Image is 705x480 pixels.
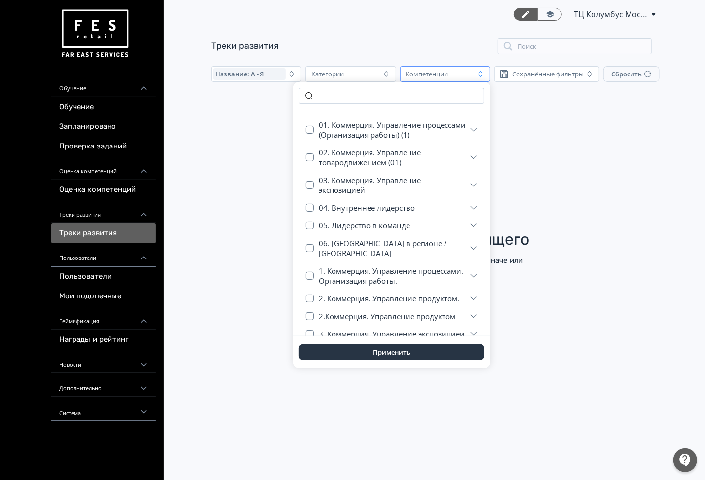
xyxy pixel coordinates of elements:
[319,311,455,321] span: 2.Коммерция. Управление продуктом
[319,175,469,195] span: 03. Коммерция. Управление экспозицией
[319,199,479,217] button: 04. Внутреннее лидерство
[51,117,156,137] a: Запланировано
[574,8,648,20] span: ТЦ Колумбус Москва RE 6912326
[319,262,479,290] button: 1. Коммерция. Управление процессами. Организация работы.
[319,329,465,339] span: 3. Коммерция. Управление экспозицией
[299,344,484,360] button: Применить
[494,66,599,82] button: Сохранённые фильтры
[512,70,584,78] div: Сохранённые фильтры
[319,325,479,343] button: 3. Коммерция. Управление экспозицией
[51,200,156,223] div: Треки развития
[215,70,264,78] span: Название: А - Я
[51,156,156,180] div: Оценка компетенций
[319,238,469,258] span: 06. [GEOGRAPHIC_DATA] в регионе / [GEOGRAPHIC_DATA]
[400,66,490,82] button: Компетенции
[211,66,301,82] button: Название: А - Я
[211,40,279,51] a: Треки развития
[59,6,130,62] img: https://files.teachbase.ru/system/account/57463/logo/medium-936fc5084dd2c598f50a98b9cbe0469a.png
[319,266,469,286] span: 1. Коммерция. Управление процессами. Организация работы.
[406,70,448,78] div: Компетенции
[319,294,459,303] span: 2. Коммерция. Управление продуктом.
[603,66,660,82] button: Сбросить
[51,350,156,373] div: Новости
[319,203,415,213] span: 04. Внутреннее лидерство
[319,148,469,167] span: 02. Коммерция. Управление товародвижением (01)
[51,97,156,117] a: Обучение
[51,330,156,350] a: Награды и рейтинг
[538,8,562,21] a: Переключиться в режим ученика
[51,267,156,287] a: Пользователи
[51,74,156,97] div: Обучение
[319,290,479,307] button: 2. Коммерция. Управление продуктом.
[319,234,479,262] button: 06. [GEOGRAPHIC_DATA] в регионе / [GEOGRAPHIC_DATA]
[319,217,479,234] button: 05. Лидерство в команде
[51,223,156,243] a: Треки развития
[319,221,410,230] span: 05. Лидерство в команде
[51,397,156,421] div: Система
[319,116,479,144] button: 01. Коммерция. Управление процессами (Организация работы) (1)
[51,180,156,200] a: Оценка компетенций
[51,373,156,397] div: Дополнительно
[51,137,156,156] a: Проверка заданий
[51,287,156,306] a: Мои подопечные
[319,171,479,199] button: 03. Коммерция. Управление экспозицией
[311,70,344,78] div: Категории
[51,243,156,267] div: Пользователи
[319,144,479,171] button: 02. Коммерция. Управление товародвижением (01)
[51,306,156,330] div: Геймификация
[319,120,469,140] span: 01. Коммерция. Управление процессами (Организация работы) (1)
[319,307,479,325] button: 2.Коммерция. Управление продуктом
[305,66,396,82] button: Категории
